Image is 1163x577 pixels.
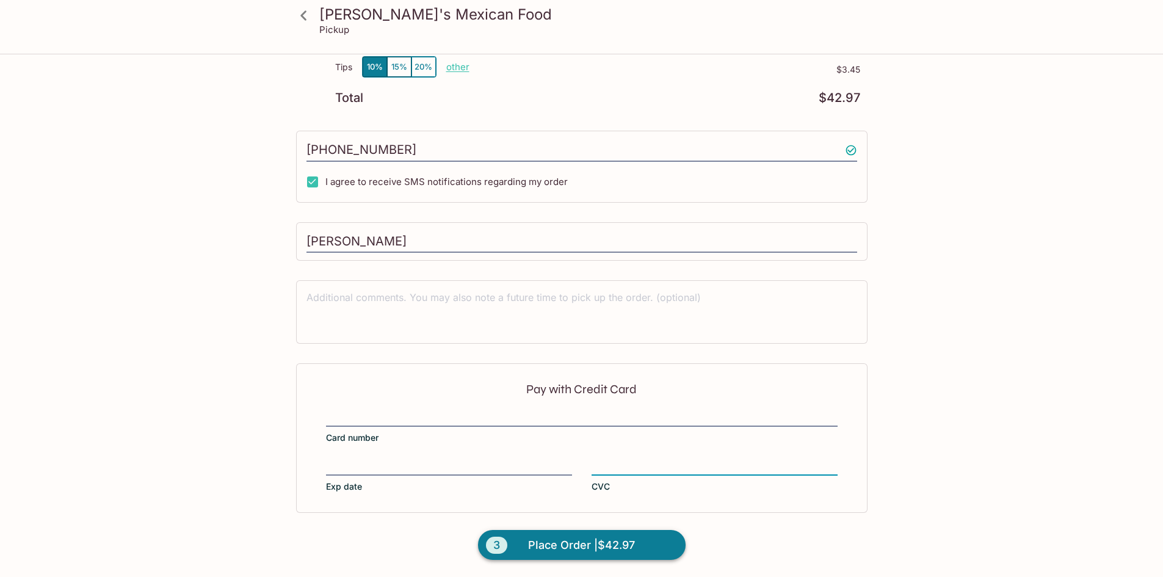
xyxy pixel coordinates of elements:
[325,176,568,187] span: I agree to receive SMS notifications regarding my order
[486,537,507,554] span: 3
[335,62,352,72] p: Tips
[592,460,838,473] iframe: To enrich screen reader interactions, please activate Accessibility in Grammarly extension settings
[411,57,436,77] button: 20%
[326,383,838,395] p: Pay with Credit Card
[387,57,411,77] button: 15%
[319,24,349,35] p: Pickup
[326,411,838,424] iframe: To enrich screen reader interactions, please activate Accessibility in Grammarly extension settings
[306,139,857,162] input: Enter phone number
[592,481,610,493] span: CVC
[363,57,387,77] button: 10%
[469,65,860,74] p: $3.45
[819,92,860,104] p: $42.97
[528,535,635,555] span: Place Order | $42.97
[306,230,857,253] input: Enter first and last name
[326,460,572,473] iframe: To enrich screen reader interactions, please activate Accessibility in Grammarly extension settings
[335,92,363,104] p: Total
[326,481,362,493] span: Exp date
[319,5,865,24] h3: [PERSON_NAME]'s Mexican Food
[446,61,469,73] button: other
[326,432,379,444] span: Card number
[478,530,686,561] button: 3Place Order |$42.97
